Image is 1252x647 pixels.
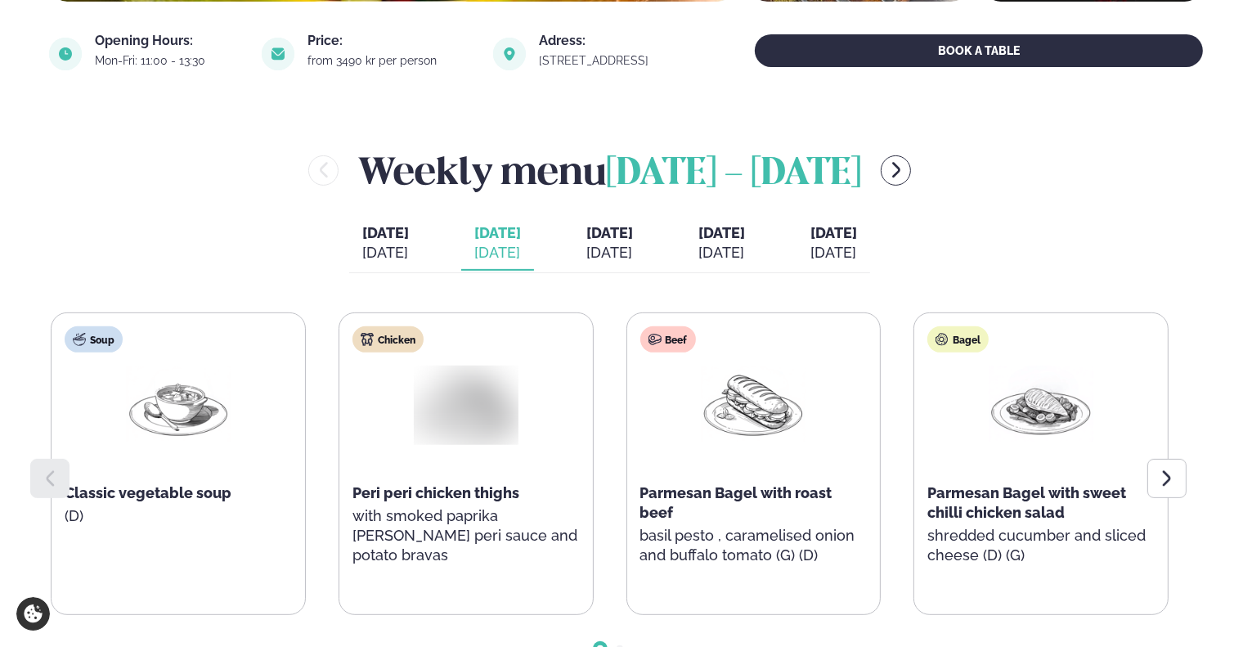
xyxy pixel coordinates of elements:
a: Cookie settings [16,597,50,631]
div: [DATE] [698,243,745,263]
button: [DATE] [DATE] [461,217,534,271]
button: menu-btn-left [308,155,339,186]
span: [DATE] [698,224,745,241]
div: [DATE] [586,243,633,263]
button: menu-btn-right [881,155,911,186]
div: [DATE] [474,243,521,263]
div: Price: [307,34,473,47]
img: image alt [262,38,294,70]
p: (D) [65,506,292,526]
img: chicken.svg [361,333,374,346]
div: Soup [65,326,123,353]
p: with smoked paprika [PERSON_NAME] peri sauce and potato bravas [352,506,580,565]
img: Panini.png [701,366,805,442]
a: link [539,51,685,70]
span: Parmesan Bagel with roast beef [640,484,832,521]
span: [DATE] [810,223,857,243]
p: shredded cucumber and sliced cheese (D) (G) [927,526,1155,565]
div: Chicken [352,326,424,353]
img: Chicken-thighs.png [403,358,529,449]
span: [DATE] - [DATE] [606,156,861,192]
span: [DATE] [586,224,633,241]
button: [DATE] [DATE] [685,217,758,271]
img: Chicken-breast.png [989,366,1093,442]
div: [DATE] [362,243,409,263]
div: Bagel [927,326,989,353]
button: [DATE] [DATE] [573,217,646,271]
div: Beef [640,326,696,353]
div: Adress: [539,34,685,47]
div: from 3490 kr per person [307,54,473,67]
button: BOOK A TABLE [755,34,1203,67]
img: soup.svg [73,333,86,346]
span: Parmesan Bagel with sweet chilli chicken salad [927,484,1126,521]
span: Peri peri chicken thighs [352,484,519,501]
div: Opening Hours: [95,34,242,47]
img: image alt [493,38,526,70]
img: bagle-new-16px.svg [936,333,949,346]
span: [DATE] [362,224,409,241]
img: beef.svg [648,333,662,346]
span: Classic vegetable soup [65,484,231,501]
span: [DATE] [474,224,521,241]
img: Soup.png [126,366,231,442]
button: [DATE] [DATE] [349,217,422,271]
p: basil pesto , caramelised onion and buffalo tomato (G) (D) [640,526,868,565]
button: [DATE] [DATE] [797,217,870,271]
div: [DATE] [810,243,857,263]
h2: Weekly menu [358,144,861,197]
img: image alt [49,38,82,70]
div: Mon-Fri: 11:00 - 13:30 [95,54,242,67]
